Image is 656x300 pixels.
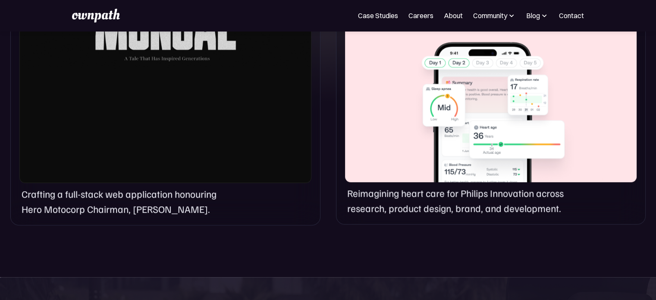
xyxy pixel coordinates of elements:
div: Community [473,10,507,21]
p: Crafting a full-stack web application honouring Hero Motocorp Chairman, [PERSON_NAME]. [22,186,230,216]
a: Case Studies [358,10,398,21]
div: Blog [526,10,549,21]
div: Community [473,10,516,21]
a: Contact [559,10,584,21]
p: Reimagining heart care for Philips Innovation across research, product design, brand, and develop... [347,186,573,215]
a: Careers [408,10,433,21]
div: Blog [526,10,540,21]
a: About [444,10,463,21]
